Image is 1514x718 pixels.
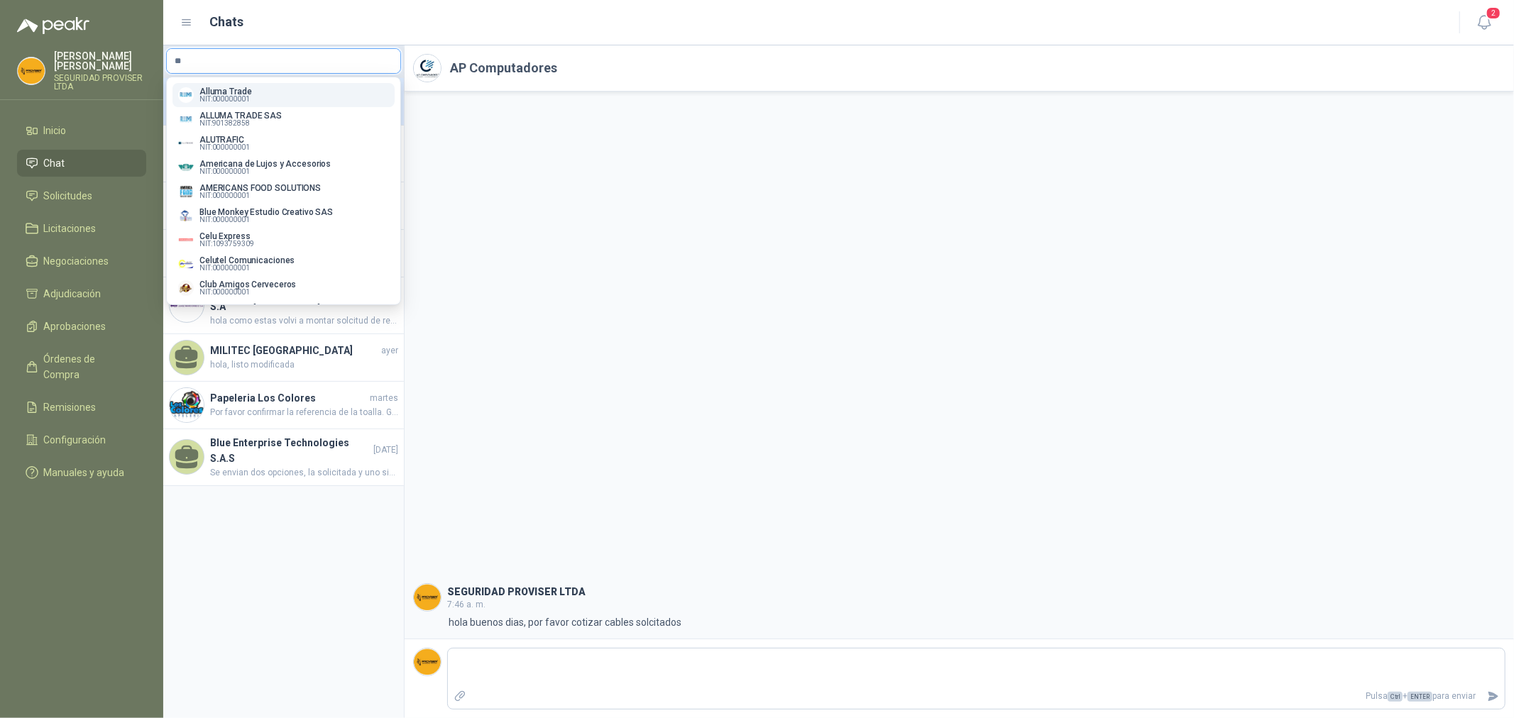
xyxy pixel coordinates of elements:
[17,394,146,421] a: Remisiones
[172,252,395,276] button: Company LogoCelutel ComunicacionesNIT:000000001
[447,600,486,609] span: 7:46 a. m.
[44,351,133,382] span: Órdenes de Compra
[199,256,295,265] p: Celutel Comunicaciones
[17,280,146,307] a: Adjudicación
[17,313,146,340] a: Aprobaciones
[44,155,65,171] span: Chat
[54,51,146,71] p: [PERSON_NAME] [PERSON_NAME]
[172,276,395,300] button: Company LogoClub Amigos CervecerosNIT:000000001
[448,684,472,709] label: Adjuntar archivos
[17,426,146,453] a: Configuración
[17,17,89,34] img: Logo peakr
[199,144,250,151] span: NIT : 000000001
[178,160,194,175] img: Company Logo
[178,136,194,151] img: Company Logo
[163,277,404,334] a: Company LogoDISTRIBUIDORA [PERSON_NAME] G S.Aayerhola como estas volvi a montar solcitud de recot...
[1388,692,1403,702] span: Ctrl
[199,184,321,192] p: AMERICANS FOOD SOLUTIONS
[44,253,109,269] span: Negociaciones
[163,230,404,277] a: Cool School SASayerhola com estas, volvi a montar solcitud de cotizacion de los botones para vcel...
[17,346,146,388] a: Órdenes de Compra
[163,429,404,486] a: Blue Enterprise Technologies S.A.S[DATE]Se envian dos opciones, la solicitada y uno similar de me...
[449,614,681,630] p: hola buenos dias, por favor cotizar cables solcitados
[1486,6,1501,20] span: 2
[17,117,146,144] a: Inicio
[210,406,398,419] span: Por favor confirmar la referencia de la toalla. Gracias
[1408,692,1432,702] span: ENTER
[172,204,395,228] button: Company LogoBlue Monkey Estudio Creativo SASNIT:000000001
[54,74,146,91] p: SEGURIDAD PROVISER LTDA
[163,78,404,126] a: Company LogoAP Computadores7:46 a. m.hola buenos dias, por favor cotizar cables solcitados
[199,208,333,216] p: Blue Monkey Estudio Creativo SAS
[172,179,395,204] button: Company LogoAMERICANS FOOD SOLUTIONSNIT:000000001
[199,280,296,289] p: Club Amigos Cerveceros
[172,131,395,155] button: Company LogoALUTRAFICNIT:000000001
[172,300,395,324] button: Company LogoClub de Tenis [PERSON_NAME] MileniumNIT:000000001
[199,192,250,199] span: NIT : 000000001
[210,390,367,406] h4: Papeleria Los Colores
[172,107,395,131] button: Company LogoALLUMA TRADE SASNIT:901382858
[163,334,404,382] a: MILITEC [GEOGRAPHIC_DATA]ayerhola, listo modificada
[450,58,557,78] h2: AP Computadores
[178,208,194,223] img: Company Logo
[172,83,395,107] button: Company LogoAlluma TradeNIT:000000001
[44,432,106,448] span: Configuración
[199,241,253,248] span: NIT : 1093759309
[199,232,253,241] p: Celu Express
[178,87,194,103] img: Company Logo
[17,150,146,177] a: Chat
[447,588,586,596] h3: SEGURIDAD PROVISER LTDA
[17,182,146,209] a: Solicitudes
[199,265,250,272] span: NIT : 000000001
[17,248,146,275] a: Negociaciones
[199,289,250,296] span: NIT : 000000001
[163,126,404,182] a: TIENDA MILITAR RANGERS TACTICALayerbuen, señor [PERSON_NAME], continuar con el proceso para
[44,465,125,480] span: Manuales y ayuda
[163,182,404,230] a: Company LogoSumivalleayerabierta a opciones...
[178,111,194,127] img: Company Logo
[170,388,204,422] img: Company Logo
[199,120,250,127] span: NIT : 901382858
[178,184,194,199] img: Company Logo
[178,280,194,296] img: Company Logo
[199,87,252,96] p: Alluma Trade
[178,232,194,248] img: Company Logo
[414,55,441,82] img: Company Logo
[199,96,250,103] span: NIT : 000000001
[210,314,398,328] span: hola como estas volvi a montar solcitud de recotizacion por la monyas de nuevo para el papel de m...
[1471,10,1497,35] button: 2
[44,221,97,236] span: Licitaciones
[18,57,45,84] img: Company Logo
[414,648,441,675] img: Company Logo
[199,136,250,144] p: ALUTRAFIC
[210,12,244,32] h1: Chats
[199,160,331,168] p: Americana de Lujos y Accesorios
[199,168,250,175] span: NIT : 000000001
[414,584,441,611] img: Company Logo
[210,466,398,480] span: Se envian dos opciones, la solicitada y uno similar de mejores caracteristicas marca Motorola. Am...
[210,435,371,466] h4: Blue Enterprise Technologies S.A.S
[44,319,106,334] span: Aprobaciones
[44,123,67,138] span: Inicio
[370,392,398,405] span: martes
[44,286,102,302] span: Adjudicación
[210,358,398,372] span: hola, listo modificada
[172,155,395,179] button: Company LogoAmericana de Lujos y AccesoriosNIT:000000001
[44,399,97,415] span: Remisiones
[1481,684,1505,709] button: Enviar
[373,443,398,457] span: [DATE]
[210,343,378,358] h4: MILITEC [GEOGRAPHIC_DATA]
[199,216,250,223] span: NIT : 000000001
[17,459,146,486] a: Manuales y ayuda
[178,256,194,272] img: Company Logo
[170,288,204,322] img: Company Logo
[17,215,146,242] a: Licitaciones
[381,344,398,358] span: ayer
[172,228,395,252] button: Company LogoCelu ExpressNIT:1093759309
[472,684,1482,709] p: Pulsa + para enviar
[163,382,404,429] a: Company LogoPapeleria Los ColoresmartesPor favor confirmar la referencia de la toalla. Gracias
[44,188,93,204] span: Solicitudes
[199,111,282,120] p: ALLUMA TRADE SAS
